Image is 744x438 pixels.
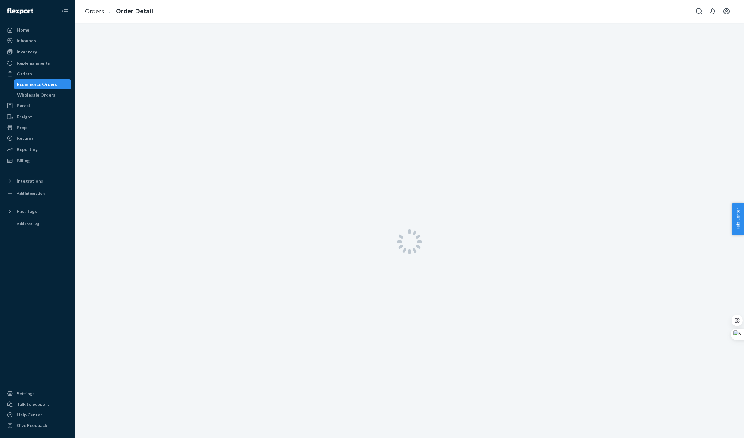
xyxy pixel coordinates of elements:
img: Flexport logo [7,8,33,14]
div: Integrations [17,178,43,184]
button: Open notifications [707,5,719,18]
a: Prep [4,123,71,133]
button: Open Search Box [693,5,705,18]
a: Order Detail [116,8,153,15]
a: Add Integration [4,189,71,199]
button: Open account menu [720,5,733,18]
a: Help Center [4,410,71,420]
div: Billing [17,158,30,164]
a: Inbounds [4,36,71,46]
div: Home [17,27,29,33]
div: Talk to Support [17,401,49,407]
a: Orders [4,69,71,79]
a: Parcel [4,101,71,111]
a: Billing [4,156,71,166]
button: Help Center [732,203,744,235]
a: Wholesale Orders [14,90,72,100]
a: Add Fast Tag [4,219,71,229]
div: Reporting [17,146,38,153]
div: Give Feedback [17,422,47,429]
a: Settings [4,389,71,399]
ol: breadcrumbs [80,2,158,21]
div: Settings [17,390,35,397]
div: Replenishments [17,60,50,66]
a: Talk to Support [4,399,71,409]
a: Home [4,25,71,35]
div: Inbounds [17,38,36,44]
button: Fast Tags [4,206,71,216]
div: Ecommerce Orders [17,81,57,88]
div: Orders [17,71,32,77]
a: Ecommerce Orders [14,79,72,89]
a: Inventory [4,47,71,57]
button: Give Feedback [4,420,71,430]
a: Replenishments [4,58,71,68]
div: Inventory [17,49,37,55]
a: Freight [4,112,71,122]
button: Integrations [4,176,71,186]
button: Close Navigation [59,5,71,18]
div: Freight [17,114,32,120]
div: Add Integration [17,191,45,196]
div: Returns [17,135,33,141]
div: Help Center [17,412,42,418]
a: Reporting [4,144,71,154]
a: Returns [4,133,71,143]
div: Parcel [17,103,30,109]
a: Orders [85,8,104,15]
div: Wholesale Orders [17,92,55,98]
div: Prep [17,124,27,131]
div: Fast Tags [17,208,37,214]
div: Add Fast Tag [17,221,39,226]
